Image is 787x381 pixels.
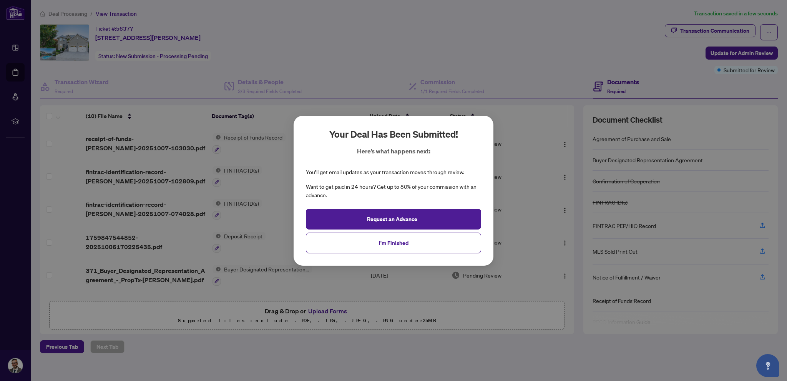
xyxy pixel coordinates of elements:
[367,213,417,225] span: Request an Advance
[306,208,481,229] button: Request an Advance
[306,168,464,176] div: You’ll get email updates as your transaction moves through review.
[306,183,481,200] div: Want to get paid in 24 hours? Get up to 80% of your commission with an advance.
[329,128,458,140] h2: Your deal has been submitted!
[306,232,481,253] button: I'm Finished
[756,354,779,377] button: Open asap
[357,146,430,156] p: Here’s what happens next:
[379,236,408,249] span: I'm Finished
